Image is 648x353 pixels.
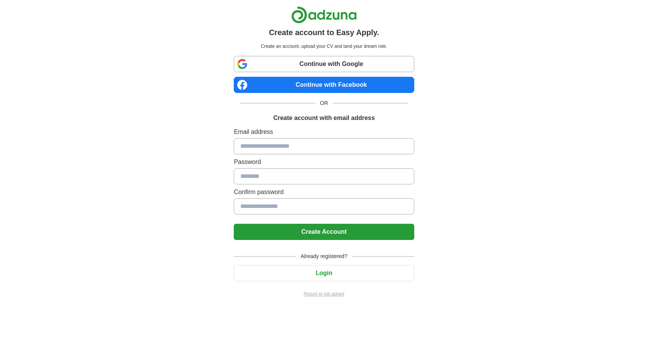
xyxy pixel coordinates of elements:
[234,157,414,167] label: Password
[269,27,379,38] h1: Create account to Easy Apply.
[296,252,352,260] span: Already registered?
[234,187,414,197] label: Confirm password
[234,265,414,281] button: Login
[234,224,414,240] button: Create Account
[234,270,414,276] a: Login
[234,127,414,137] label: Email address
[234,77,414,93] a: Continue with Facebook
[273,113,375,123] h1: Create account with email address
[234,291,414,297] a: Return to job advert
[235,43,412,50] p: Create an account, upload your CV and land your dream role.
[234,56,414,72] a: Continue with Google
[291,6,357,24] img: Adzuna logo
[316,99,333,107] span: OR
